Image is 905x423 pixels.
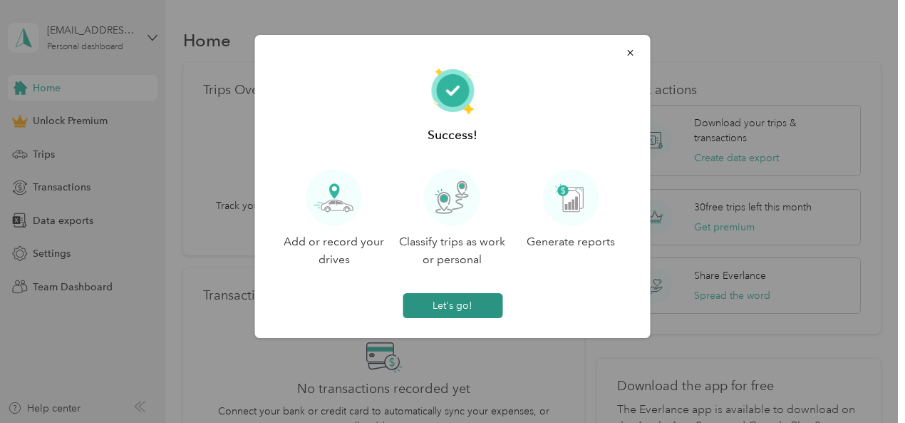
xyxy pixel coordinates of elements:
iframe: Everlance-gr Chat Button Frame [825,343,905,423]
p: Success! [275,126,631,144]
p: Add or record your drives [275,233,393,268]
p: Classify trips as work or personal [393,233,512,268]
button: Let's go! [403,293,502,318]
p: Generate reports [527,233,615,251]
